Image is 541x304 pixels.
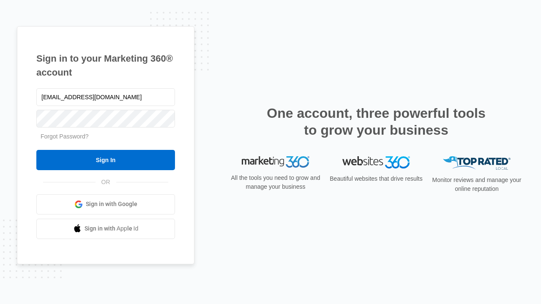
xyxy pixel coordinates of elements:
[36,219,175,239] a: Sign in with Apple Id
[443,156,511,170] img: Top Rated Local
[36,88,175,106] input: Email
[85,224,139,233] span: Sign in with Apple Id
[242,156,309,168] img: Marketing 360
[36,52,175,79] h1: Sign in to your Marketing 360® account
[342,156,410,168] img: Websites 360
[36,194,175,214] a: Sign in with Google
[264,105,488,138] h2: One account, three powerful tools to grow your business
[96,178,116,187] span: OR
[36,150,175,170] input: Sign In
[41,133,89,140] a: Forgot Password?
[228,174,323,191] p: All the tools you need to grow and manage your business
[429,176,524,193] p: Monitor reviews and manage your online reputation
[329,174,424,183] p: Beautiful websites that drive results
[86,200,137,209] span: Sign in with Google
